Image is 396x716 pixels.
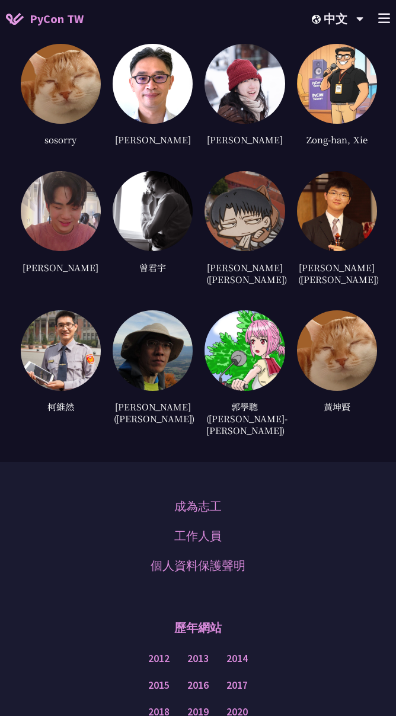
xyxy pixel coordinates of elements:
div: 柯維然 [21,400,101,415]
a: 成為志工 [174,497,222,515]
a: 2015 [148,678,170,693]
img: 666459b874776088829a0fab84ecbfc6.jpg [205,44,285,124]
a: 2013 [187,651,209,666]
div: sosorry [21,133,101,147]
div: 曾君宇 [113,260,193,275]
img: a9d086477deb5ee7d1da43ccc7d68f28.jpg [297,171,377,251]
div: [PERSON_NAME] ([PERSON_NAME]) [113,400,193,426]
div: [PERSON_NAME] ([PERSON_NAME]) [205,260,285,287]
img: 474439d49d7dff4bbb1577ca3eb831a2.jpg [297,44,377,124]
div: [PERSON_NAME] ([PERSON_NAME]) [297,260,377,287]
a: 2014 [226,651,248,666]
img: Home icon of PyCon TW 2025 [6,13,24,25]
img: c22c2e10e811a593462dda8c54eb193e.jpg [21,171,101,251]
div: 黃坤賢 [297,400,377,415]
div: [PERSON_NAME] [21,260,101,275]
img: default.0dba411.jpg [297,310,377,390]
img: d0223f4f332c07bbc4eacc3daa0b50af.jpg [113,44,193,124]
a: PyCon TW [6,4,84,34]
div: [PERSON_NAME] [113,133,193,147]
img: 761e049ec1edd5d40c9073b5ed8731ef.jpg [205,310,285,390]
img: 33cae1ec12c9fa3a44a108271202f9f1.jpg [113,310,193,390]
img: Locale Icon [312,15,324,24]
a: 2012 [148,651,170,666]
a: 工作人員 [174,527,222,545]
div: [PERSON_NAME] [205,133,285,147]
img: default.0dba411.jpg [21,44,101,124]
p: 歷年網站 [174,610,222,646]
img: 16744c180418750eaf2695dae6de9abb.jpg [205,171,285,251]
a: 個人資料保護聲明 [151,557,245,574]
div: 郭學聰 ([PERSON_NAME]-[PERSON_NAME]) [205,400,285,438]
a: 2016 [187,678,209,693]
div: Zong-han, Xie [297,133,377,147]
a: 2017 [226,678,248,693]
img: 556a545ec8e13308227429fdb6de85d1.jpg [21,310,101,390]
span: PyCon TW [30,10,84,28]
img: 82d23fd0d510ffd9e682b2efc95fb9e0.jpg [113,171,193,251]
